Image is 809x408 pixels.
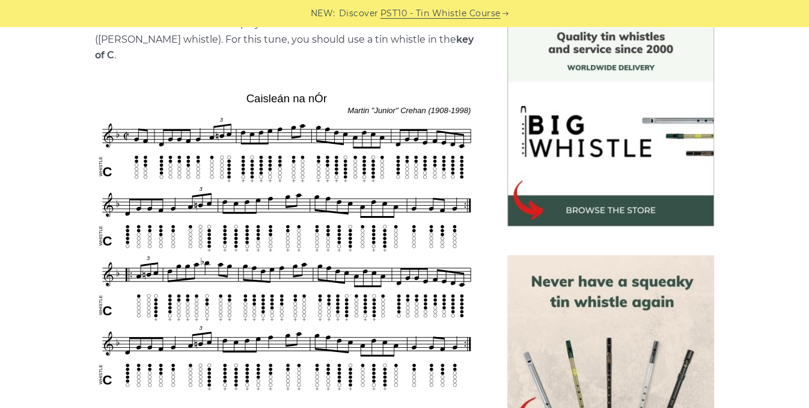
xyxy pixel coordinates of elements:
[95,88,478,394] img: Caisleán na nÓr Tin Whistle Tabs & Sheet Music
[380,7,501,20] a: PST10 - Tin Whistle Course
[339,7,379,20] span: Discover
[507,19,714,226] img: BigWhistle Tin Whistle Store
[95,16,478,63] p: Sheet music notes and tab to play on a tin whistle ([PERSON_NAME] whistle). For this tune, you sh...
[311,7,335,20] span: NEW:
